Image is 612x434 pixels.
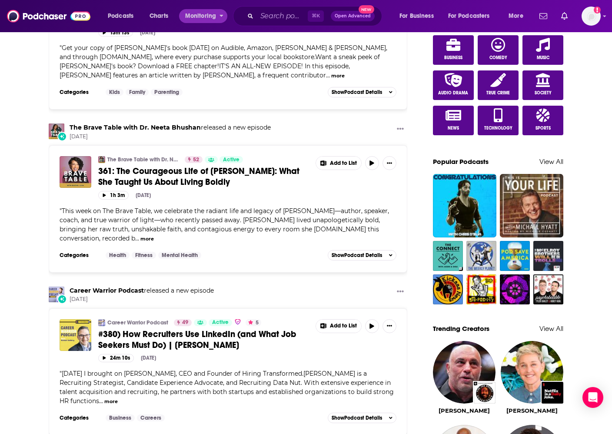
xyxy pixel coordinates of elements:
span: Show Podcast Details [332,415,382,421]
img: This is Your Life [500,174,563,237]
span: ... [99,397,103,405]
span: Show Podcast Details [332,89,382,95]
a: Kickass News [433,274,463,304]
a: Business [433,35,474,65]
button: open menu [179,9,227,23]
a: 361: The Courageous Life of [PERSON_NAME]: What She Taught Us About Living Boldly [98,166,309,187]
img: Duncan Trussell Family Hour [500,274,530,304]
img: verified Badge [234,318,241,325]
span: Active [212,318,229,327]
img: Pod Save America [500,241,530,271]
span: Sports [535,126,551,131]
a: Health [106,252,130,259]
h3: Categories [60,414,99,421]
div: [DATE] [141,355,156,361]
span: " [60,370,394,405]
a: Le Batard & Friends - STUpodity [466,274,496,304]
span: [DATE] [70,133,271,140]
a: Show notifications dropdown [558,9,571,23]
button: ShowPodcast Details [328,87,396,97]
svg: Add a profile image [594,7,601,13]
span: Active [223,156,239,164]
span: Comedy [489,55,507,60]
button: Show More Button [316,157,361,170]
button: open menu [502,9,534,23]
h3: Categories [60,89,99,96]
span: Technology [484,126,512,131]
a: 52 [185,156,203,163]
img: Netflix Is A Daily Joke [542,382,563,404]
button: open menu [393,9,445,23]
h3: released a new episode [70,287,214,295]
span: 361: The Courageous Life of [PERSON_NAME]: What She Taught Us About Living Boldly [98,166,299,187]
a: Sports [522,106,563,135]
span: Add to List [330,323,357,329]
span: For Business [399,10,434,22]
img: Psychobabble with Tyler Oakley & Korey Kuhl [533,274,563,304]
a: The Brave Table with Dr. Neeta Bhushan [70,124,201,131]
a: Parenting [151,89,183,96]
button: Open AdvancedNew [331,11,375,21]
button: Show More Button [316,320,361,333]
img: Career Warrior Podcast [49,287,64,302]
span: Podcasts [108,10,133,22]
a: Joe Rogan [439,407,490,414]
img: User Profile [582,7,601,26]
button: open menu [102,9,145,23]
a: Audio Drama [433,70,474,100]
div: Search podcasts, credits, & more... [241,6,390,26]
span: 52 [193,156,199,164]
button: Show More Button [382,156,396,170]
span: This week on The Brave Table, we celebrate the radiant life and legacy of [PERSON_NAME]—author, s... [60,207,389,242]
img: The McElroy Brothers Will Be In Trolls World Tour [533,241,563,271]
span: Add to List [330,160,357,167]
a: Career Warrior Podcast [70,287,144,294]
a: News [433,106,474,135]
span: New [359,5,374,13]
button: 1h 3m [98,191,129,199]
span: For Podcasters [448,10,490,22]
a: The Brave Table with Dr. Neeta Bhushan [107,156,179,163]
button: Show More Button [393,287,407,297]
span: ... [326,71,330,79]
button: ShowPodcast Details [328,413,396,423]
span: " [60,207,389,242]
a: Active [220,156,243,163]
span: Music [537,55,549,60]
a: True Crime [478,70,519,100]
span: Open Advanced [335,14,371,18]
img: The Connect [433,241,463,271]
button: 24m 10s [98,354,134,362]
h3: released a new episode [70,124,271,132]
img: Podchaser - Follow, Share and Rate Podcasts [7,8,90,24]
a: Fitness [132,252,156,259]
button: open menu [442,9,502,23]
img: 361: The Courageous Life of Rachel Luna: What She Taught Us About Living Boldly [60,156,91,188]
a: Charts [144,9,173,23]
span: #380) How Recruiters Use LinkedIn (and What Job Seekers Must Do) | [PERSON_NAME] [98,329,296,351]
span: [DATE] [70,296,214,303]
div: New Episode [57,294,67,304]
div: [DATE] [136,192,151,198]
a: Active [209,319,232,326]
span: Monitoring [185,10,216,22]
a: #380) How Recruiters Use LinkedIn (and What Job Seekers Must Do) | Michael Goldberg [60,319,91,351]
button: more [140,235,154,243]
a: Show notifications dropdown [536,9,551,23]
button: more [104,398,118,405]
img: Career Warrior Podcast [98,319,105,326]
button: ShowPodcast Details [328,250,396,260]
div: New Episode [57,132,67,141]
img: The Joe Rogan Experience [474,382,496,404]
a: The Brave Table with Dr. Neeta Bhushan [98,156,105,163]
a: Comedy [478,35,519,65]
img: The Weekly Planet [466,241,496,271]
